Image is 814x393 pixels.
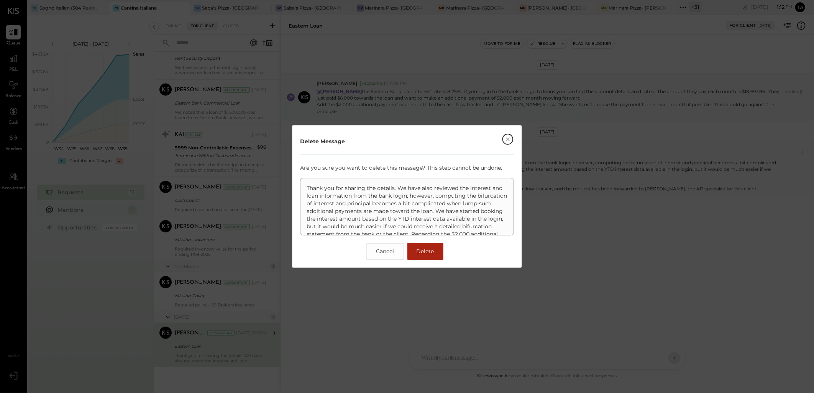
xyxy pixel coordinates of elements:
p: Are you sure you want to delete this message? This step cannot be undone. [300,164,514,172]
button: Delete [407,243,443,260]
p: Thank you for sharing the details. We have also reviewed the interest and loan information from t... [307,185,507,261]
div: Delete Message [300,138,345,146]
button: Cancel [366,243,404,260]
span: Cancel [376,248,394,255]
span: Delete [417,248,434,255]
